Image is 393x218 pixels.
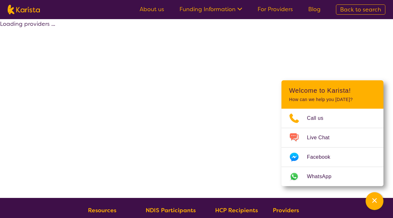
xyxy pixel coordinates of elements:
b: HCP Recipients [215,207,258,214]
a: Blog [308,5,321,13]
b: Resources [88,207,116,214]
div: Channel Menu [281,80,383,186]
span: Call us [307,113,331,123]
button: Channel Menu [366,192,383,210]
a: About us [140,5,164,13]
span: WhatsApp [307,172,339,181]
p: How can we help you [DATE]? [289,97,376,102]
span: Facebook [307,152,338,162]
a: For Providers [258,5,293,13]
h2: Welcome to Karista! [289,87,376,94]
b: NDIS Participants [146,207,196,214]
ul: Choose channel [281,109,383,186]
img: Karista logo [8,5,40,14]
a: Funding Information [179,5,242,13]
span: Live Chat [307,133,337,142]
span: Back to search [340,6,381,13]
b: Providers [273,207,299,214]
a: Web link opens in a new tab. [281,167,383,186]
a: Back to search [336,4,385,15]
